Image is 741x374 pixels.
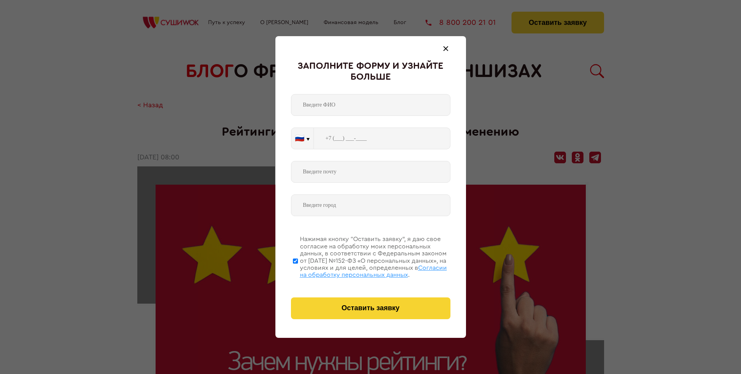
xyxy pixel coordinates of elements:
[291,128,314,149] button: 🇷🇺
[291,94,450,116] input: Введите ФИО
[314,128,450,149] input: +7 (___) ___-____
[300,265,447,278] span: Согласии на обработку персональных данных
[291,194,450,216] input: Введите город
[291,297,450,319] button: Оставить заявку
[300,236,450,278] div: Нажимая кнопку “Оставить заявку”, я даю свое согласие на обработку моих персональных данных, в со...
[291,61,450,82] div: Заполните форму и узнайте больше
[291,161,450,183] input: Введите почту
